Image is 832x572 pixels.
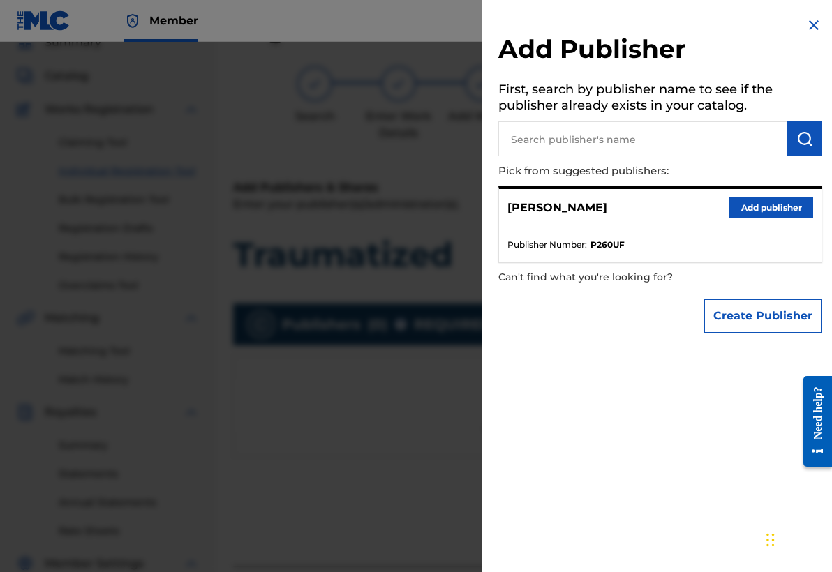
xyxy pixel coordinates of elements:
span: Publisher Number : [507,239,587,251]
p: Pick from suggested publishers: [498,156,743,186]
img: Search Works [796,130,813,147]
h5: First, search by publisher name to see if the publisher already exists in your catalog. [498,77,822,121]
img: MLC Logo [17,10,70,31]
strong: P260UF [590,239,625,251]
button: Create Publisher [704,299,822,333]
img: Top Rightsholder [124,13,141,29]
p: [PERSON_NAME] [507,200,607,216]
div: Drag [766,519,775,561]
h2: Add Publisher [498,33,822,69]
button: Add publisher [729,197,813,218]
iframe: Resource Center [793,362,832,481]
iframe: Chat Widget [762,505,832,572]
span: Member [149,13,198,29]
p: Can't find what you're looking for? [498,263,743,292]
input: Search publisher's name [498,121,787,156]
